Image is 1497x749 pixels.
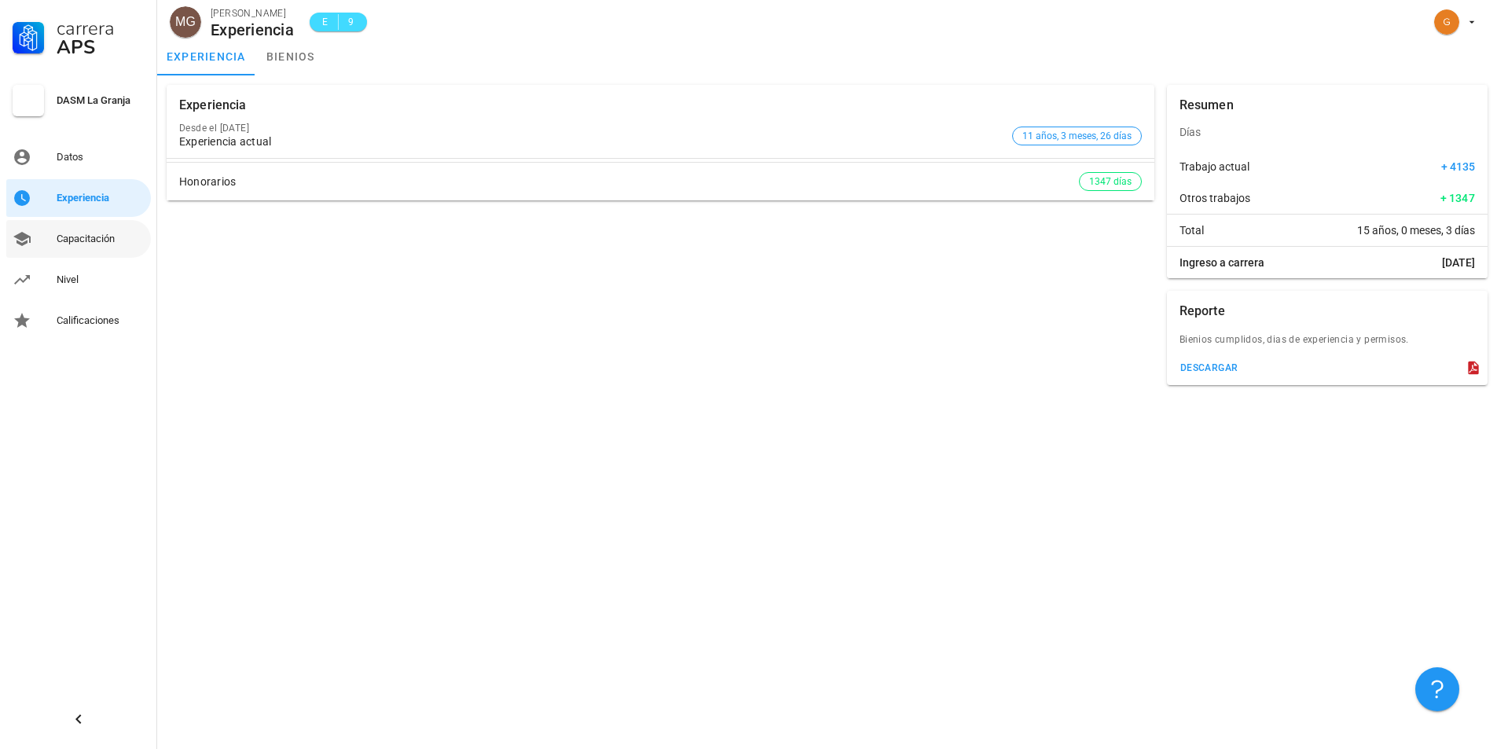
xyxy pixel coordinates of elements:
[179,135,1006,149] div: Experiencia actual
[1022,127,1132,145] span: 11 años, 3 meses, 26 días
[1180,255,1264,270] span: Ingreso a carrera
[57,19,145,38] div: Carrera
[1089,173,1132,190] span: 1347 días
[157,38,255,75] a: experiencia
[1173,357,1245,379] button: descargar
[57,274,145,286] div: Nivel
[1180,222,1204,238] span: Total
[1180,362,1238,373] div: descargar
[57,151,145,163] div: Datos
[179,175,1079,189] div: Honorarios
[6,261,151,299] a: Nivel
[1180,85,1234,126] div: Resumen
[1440,190,1476,206] span: + 1347
[6,138,151,176] a: Datos
[1180,190,1250,206] span: Otros trabajos
[57,314,145,327] div: Calificaciones
[345,14,358,30] span: 9
[179,123,1006,134] div: Desde el [DATE]
[211,6,294,21] div: [PERSON_NAME]
[1442,255,1475,270] span: [DATE]
[57,94,145,107] div: DASM La Granja
[1441,159,1475,174] span: + 4135
[6,302,151,340] a: Calificaciones
[1180,291,1225,332] div: Reporte
[57,233,145,245] div: Capacitación
[255,38,326,75] a: bienios
[1434,9,1459,35] div: avatar
[1167,113,1488,151] div: Días
[211,21,294,39] div: Experiencia
[1167,332,1488,357] div: Bienios cumplidos, dias de experiencia y permisos.
[6,220,151,258] a: Capacitación
[1357,222,1475,238] span: 15 años, 0 meses, 3 días
[1180,159,1249,174] span: Trabajo actual
[319,14,332,30] span: E
[170,6,201,38] div: avatar
[6,179,151,217] a: Experiencia
[179,85,247,126] div: Experiencia
[175,6,196,38] span: MG
[57,192,145,204] div: Experiencia
[57,38,145,57] div: APS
